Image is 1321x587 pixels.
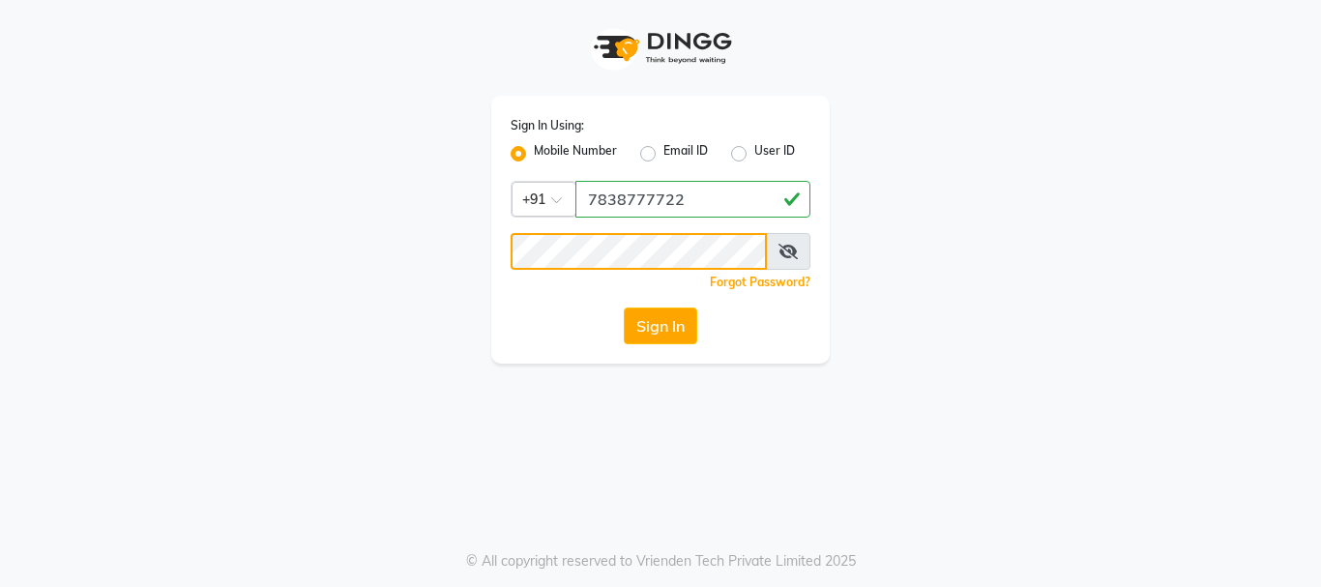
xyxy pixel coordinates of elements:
[710,275,810,289] a: Forgot Password?
[663,142,708,165] label: Email ID
[511,233,767,270] input: Username
[511,117,584,134] label: Sign In Using:
[534,142,617,165] label: Mobile Number
[624,308,697,344] button: Sign In
[754,142,795,165] label: User ID
[575,181,810,218] input: Username
[583,19,738,76] img: logo1.svg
